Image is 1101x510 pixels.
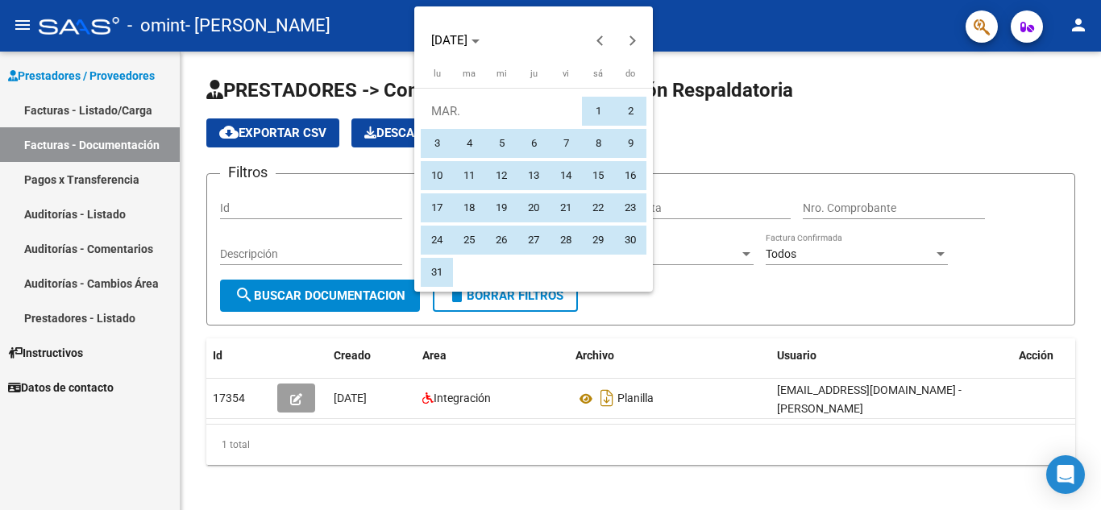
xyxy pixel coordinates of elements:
span: 10 [422,161,451,190]
div: Open Intercom Messenger [1046,455,1085,494]
span: 26 [487,226,516,255]
button: 13 de marzo de 2025 [517,160,550,192]
button: 24 de marzo de 2025 [421,224,453,256]
span: 2 [616,97,645,126]
span: vi [563,68,569,79]
span: sá [593,68,603,79]
span: 5 [487,129,516,158]
button: 28 de marzo de 2025 [550,224,582,256]
span: 9 [616,129,645,158]
button: 12 de marzo de 2025 [485,160,517,192]
span: lu [434,68,441,79]
button: Next month [617,24,649,56]
span: 11 [455,161,484,190]
button: 30 de marzo de 2025 [614,224,646,256]
span: 12 [487,161,516,190]
button: 16 de marzo de 2025 [614,160,646,192]
span: 18 [455,193,484,222]
button: 22 de marzo de 2025 [582,192,614,224]
button: 14 de marzo de 2025 [550,160,582,192]
button: Choose month and year [425,26,486,55]
span: 28 [551,226,580,255]
span: do [625,68,635,79]
span: 15 [584,161,613,190]
span: [DATE] [431,33,467,48]
button: 29 de marzo de 2025 [582,224,614,256]
span: ju [530,68,538,79]
button: Previous month [584,24,617,56]
button: 21 de marzo de 2025 [550,192,582,224]
span: 17 [422,193,451,222]
button: 2 de marzo de 2025 [614,95,646,127]
span: 24 [422,226,451,255]
button: 20 de marzo de 2025 [517,192,550,224]
button: 15 de marzo de 2025 [582,160,614,192]
span: 25 [455,226,484,255]
button: 3 de marzo de 2025 [421,127,453,160]
button: 4 de marzo de 2025 [453,127,485,160]
button: 25 de marzo de 2025 [453,224,485,256]
span: 30 [616,226,645,255]
button: 11 de marzo de 2025 [453,160,485,192]
span: 20 [519,193,548,222]
button: 7 de marzo de 2025 [550,127,582,160]
span: 7 [551,129,580,158]
button: 27 de marzo de 2025 [517,224,550,256]
span: 23 [616,193,645,222]
span: 8 [584,129,613,158]
button: 18 de marzo de 2025 [453,192,485,224]
button: 5 de marzo de 2025 [485,127,517,160]
span: 13 [519,161,548,190]
span: 1 [584,97,613,126]
button: 1 de marzo de 2025 [582,95,614,127]
span: ma [463,68,476,79]
button: 26 de marzo de 2025 [485,224,517,256]
span: 4 [455,129,484,158]
span: 31 [422,258,451,287]
span: 29 [584,226,613,255]
span: 3 [422,129,451,158]
button: 10 de marzo de 2025 [421,160,453,192]
span: 27 [519,226,548,255]
button: 6 de marzo de 2025 [517,127,550,160]
button: 23 de marzo de 2025 [614,192,646,224]
button: 19 de marzo de 2025 [485,192,517,224]
span: 19 [487,193,516,222]
button: 31 de marzo de 2025 [421,256,453,288]
span: 21 [551,193,580,222]
span: 14 [551,161,580,190]
span: 6 [519,129,548,158]
button: 8 de marzo de 2025 [582,127,614,160]
span: 16 [616,161,645,190]
span: mi [496,68,507,79]
span: 22 [584,193,613,222]
button: 17 de marzo de 2025 [421,192,453,224]
button: 9 de marzo de 2025 [614,127,646,160]
td: MAR. [421,95,582,127]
